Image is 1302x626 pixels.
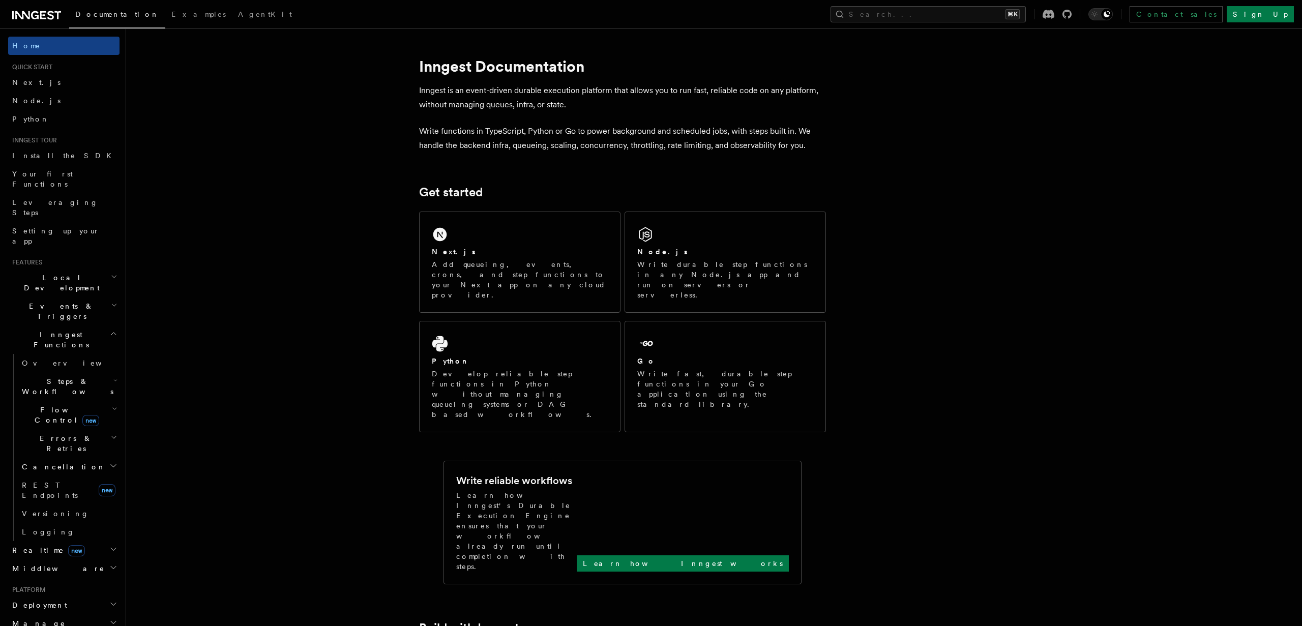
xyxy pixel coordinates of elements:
[22,510,89,518] span: Versioning
[577,555,789,572] a: Learn how Inngest works
[1005,9,1020,19] kbd: ⌘K
[8,92,120,110] a: Node.js
[8,297,120,325] button: Events & Triggers
[8,545,85,555] span: Realtime
[18,476,120,504] a: REST Endpointsnew
[419,212,620,313] a: Next.jsAdd queueing, events, crons, and step functions to your Next app on any cloud provider.
[18,401,120,429] button: Flow Controlnew
[8,110,120,128] a: Python
[8,136,57,144] span: Inngest tour
[12,152,117,160] span: Install the SDK
[419,83,826,112] p: Inngest is an event-driven durable execution platform that allows you to run fast, reliable code ...
[8,165,120,193] a: Your first Functions
[8,193,120,222] a: Leveraging Steps
[637,247,688,257] h2: Node.js
[18,504,120,523] a: Versioning
[12,227,100,245] span: Setting up your app
[18,458,120,476] button: Cancellation
[8,596,120,614] button: Deployment
[8,586,46,594] span: Platform
[238,10,292,18] span: AgentKit
[8,73,120,92] a: Next.js
[8,37,120,55] a: Home
[68,545,85,556] span: new
[637,259,813,300] p: Write durable step functions in any Node.js app and run on servers or serverless.
[1130,6,1223,22] a: Contact sales
[18,376,113,397] span: Steps & Workflows
[1088,8,1113,20] button: Toggle dark mode
[432,356,469,366] h2: Python
[18,429,120,458] button: Errors & Retries
[8,258,42,266] span: Features
[8,541,120,559] button: Realtimenew
[82,415,99,426] span: new
[12,198,98,217] span: Leveraging Steps
[232,3,298,27] a: AgentKit
[8,273,111,293] span: Local Development
[419,124,826,153] p: Write functions in TypeScript, Python or Go to power background and scheduled jobs, with steps bu...
[432,247,476,257] h2: Next.js
[18,433,110,454] span: Errors & Retries
[69,3,165,28] a: Documentation
[419,185,483,199] a: Get started
[12,170,73,188] span: Your first Functions
[18,405,112,425] span: Flow Control
[75,10,159,18] span: Documentation
[12,115,49,123] span: Python
[165,3,232,27] a: Examples
[22,481,78,499] span: REST Endpoints
[8,63,52,71] span: Quick start
[171,10,226,18] span: Examples
[8,269,120,297] button: Local Development
[456,473,572,488] h2: Write reliable workflows
[22,359,127,367] span: Overview
[8,354,120,541] div: Inngest Functions
[583,558,783,569] p: Learn how Inngest works
[419,321,620,432] a: PythonDevelop reliable step functions in Python without managing queueing systems or DAG based wo...
[432,369,608,420] p: Develop reliable step functions in Python without managing queueing systems or DAG based workflows.
[18,462,106,472] span: Cancellation
[637,356,656,366] h2: Go
[8,600,67,610] span: Deployment
[99,484,115,496] span: new
[831,6,1026,22] button: Search...⌘K
[8,222,120,250] a: Setting up your app
[456,490,577,572] p: Learn how Inngest's Durable Execution Engine ensures that your workflow already run until complet...
[22,528,75,536] span: Logging
[8,330,110,350] span: Inngest Functions
[625,212,826,313] a: Node.jsWrite durable step functions in any Node.js app and run on servers or serverless.
[12,41,41,51] span: Home
[18,523,120,541] a: Logging
[8,301,111,321] span: Events & Triggers
[637,369,813,409] p: Write fast, durable step functions in your Go application using the standard library.
[625,321,826,432] a: GoWrite fast, durable step functions in your Go application using the standard library.
[8,559,120,578] button: Middleware
[432,259,608,300] p: Add queueing, events, crons, and step functions to your Next app on any cloud provider.
[8,563,105,574] span: Middleware
[8,325,120,354] button: Inngest Functions
[12,97,61,105] span: Node.js
[12,78,61,86] span: Next.js
[8,146,120,165] a: Install the SDK
[18,372,120,401] button: Steps & Workflows
[1227,6,1294,22] a: Sign Up
[18,354,120,372] a: Overview
[419,57,826,75] h1: Inngest Documentation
